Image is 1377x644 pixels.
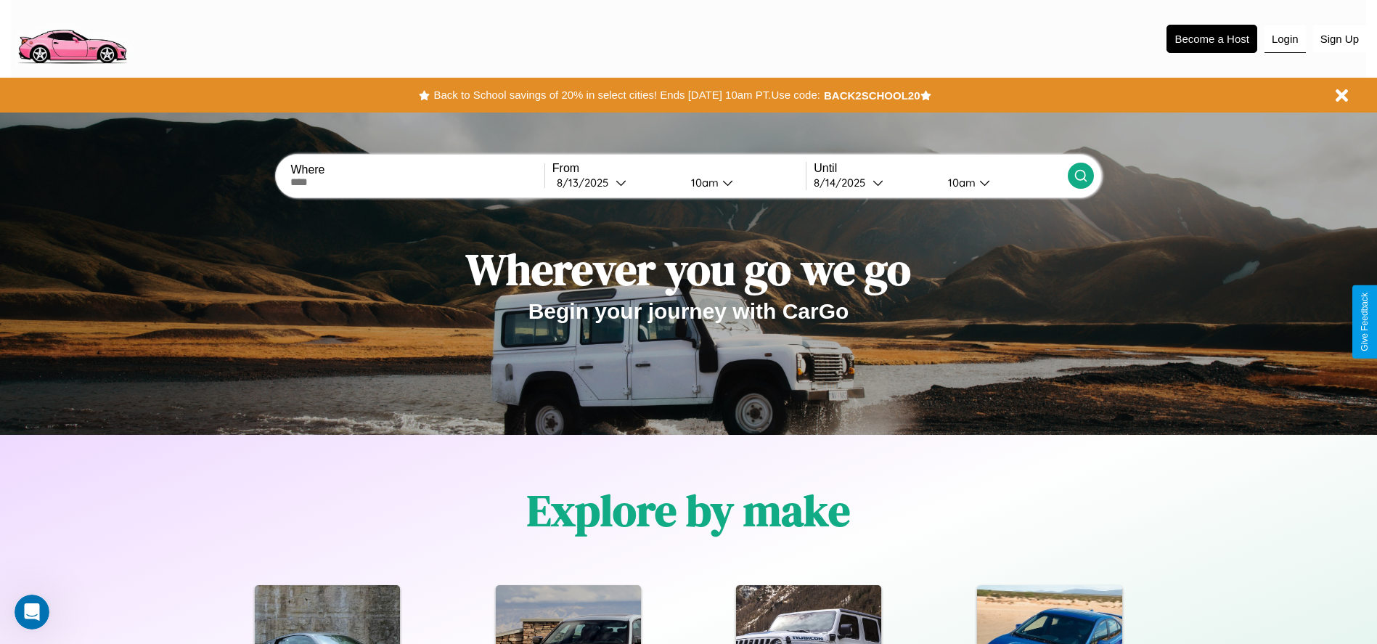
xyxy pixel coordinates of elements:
[824,89,920,102] b: BACK2SCHOOL20
[814,176,873,189] div: 8 / 14 / 2025
[430,85,823,105] button: Back to School savings of 20% in select cities! Ends [DATE] 10am PT.Use code:
[290,163,544,176] label: Where
[814,162,1067,175] label: Until
[936,175,1068,190] button: 10am
[15,595,49,629] iframe: Intercom live chat
[1264,25,1306,53] button: Login
[941,176,979,189] div: 10am
[552,162,806,175] label: From
[527,481,850,540] h1: Explore by make
[1313,25,1366,52] button: Sign Up
[11,7,133,68] img: logo
[557,176,616,189] div: 8 / 13 / 2025
[552,175,679,190] button: 8/13/2025
[1360,293,1370,351] div: Give Feedback
[679,175,806,190] button: 10am
[1166,25,1257,53] button: Become a Host
[684,176,722,189] div: 10am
